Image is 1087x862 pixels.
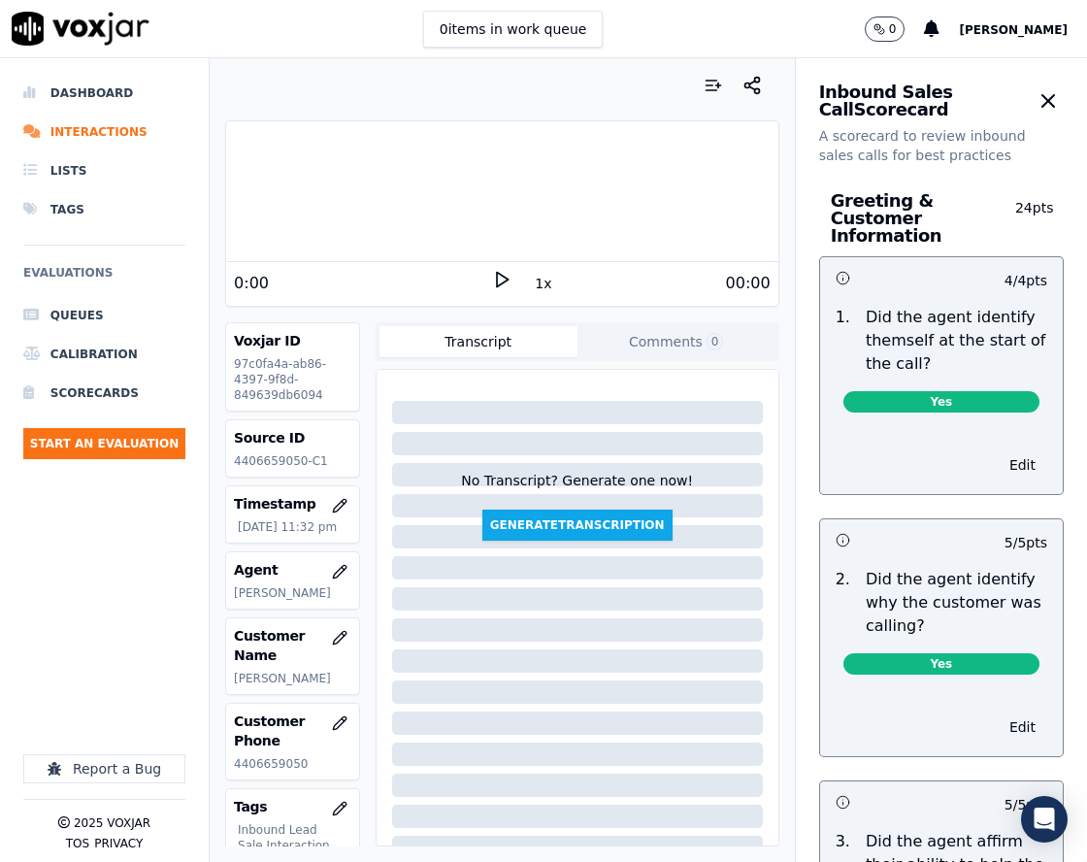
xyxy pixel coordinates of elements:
h3: Timestamp [234,494,351,514]
span: 0 [707,333,724,350]
p: Sale Interaction [238,838,351,853]
button: 0 [865,17,925,42]
button: Transcript [379,326,577,357]
img: voxjar logo [12,12,149,46]
a: Interactions [23,113,185,151]
button: Edit [998,451,1047,479]
button: 0items in work queue [423,11,604,48]
p: 2 . [828,568,858,638]
p: A scorecard to review inbound sales calls for best practices [819,126,1064,165]
p: 5 / 5 pts [1005,795,1047,814]
button: Report a Bug [23,754,185,783]
button: Comments [577,326,775,357]
button: Start an Evaluation [23,428,185,459]
a: Queues [23,296,185,335]
p: Did the agent identify themself at the start of the call? [866,306,1047,376]
p: 97c0fa4a-ab86-4397-9f8d-849639db6094 [234,356,351,403]
p: Inbound Lead [238,822,351,838]
button: 1x [531,270,555,297]
a: Dashboard [23,74,185,113]
p: [PERSON_NAME] [234,671,351,686]
p: [DATE] 11:32 pm [238,519,351,535]
a: Scorecards [23,374,185,413]
button: TOS [66,836,89,851]
p: 4 / 4 pts [1005,271,1047,290]
h6: Evaluations [23,261,185,296]
h3: Agent [234,560,351,580]
p: 0 [889,21,897,37]
p: Did the agent identify why the customer was calling? [866,568,1047,638]
h3: Greeting & Customer Information [831,192,1015,245]
p: [PERSON_NAME] [234,585,351,601]
button: 0 [865,17,906,42]
button: [PERSON_NAME] [959,17,1087,41]
button: Edit [998,713,1047,741]
h3: Inbound Sales Call Scorecard [819,83,1034,118]
div: No Transcript? Generate one now! [461,471,693,510]
span: Yes [843,653,1039,675]
a: Calibration [23,335,185,374]
h3: Source ID [234,428,351,448]
p: 1 . [828,306,858,376]
p: 4406659050 [234,756,351,772]
div: 0:00 [234,272,269,295]
div: 00:00 [726,272,771,295]
div: Open Intercom Messenger [1021,796,1068,843]
p: 24 pts [1015,198,1052,245]
h3: Customer Name [234,626,351,665]
p: 5 / 5 pts [1005,533,1047,552]
h3: Customer Phone [234,712,351,750]
span: Yes [843,391,1039,413]
span: [PERSON_NAME] [959,23,1068,37]
h3: Tags [234,797,351,816]
button: Privacy [94,836,143,851]
p: 2025 Voxjar [74,815,150,831]
h3: Voxjar ID [234,331,351,350]
a: Lists [23,151,185,190]
button: GenerateTranscription [482,510,673,541]
a: Tags [23,190,185,229]
p: 4406659050-C1 [234,453,351,469]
